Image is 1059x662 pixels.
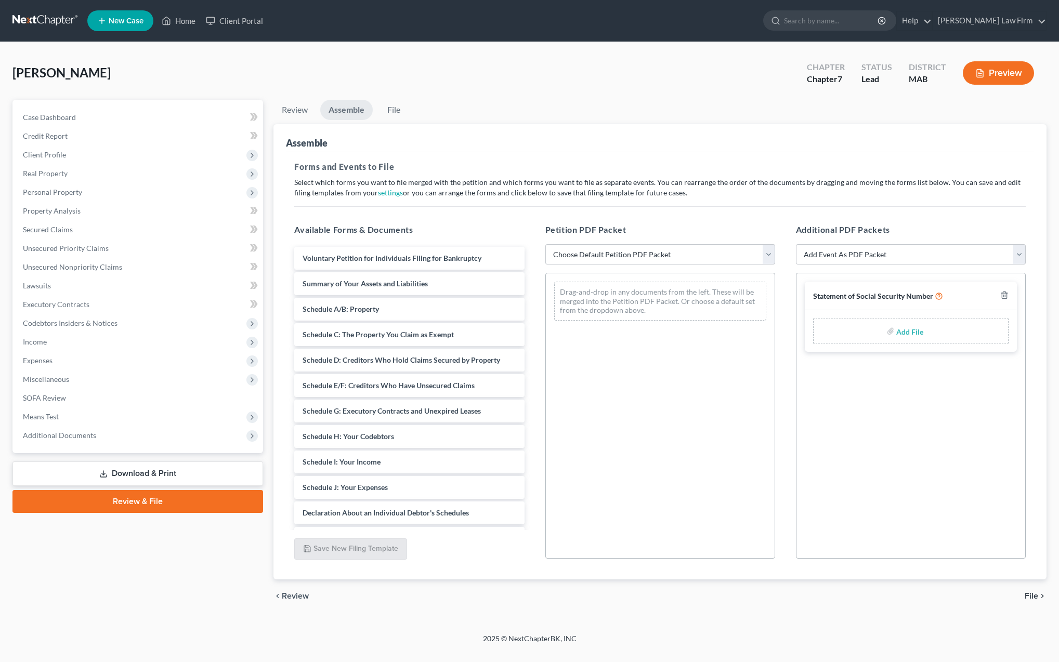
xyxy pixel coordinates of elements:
[897,11,932,30] a: Help
[23,188,82,196] span: Personal Property
[554,282,766,321] div: Drag-and-drop in any documents from the left. These will be merged into the Petition PDF Packet. ...
[23,244,109,253] span: Unsecured Priority Claims
[861,61,892,73] div: Status
[909,73,946,85] div: MAB
[1025,592,1038,600] span: File
[15,239,263,258] a: Unsecured Priority Claims
[303,355,500,364] span: Schedule D: Creditors Who Hold Claims Secured by Property
[303,381,475,390] span: Schedule E/F: Creditors Who Have Unsecured Claims
[378,188,403,197] a: settings
[861,73,892,85] div: Lead
[12,65,111,80] span: [PERSON_NAME]
[23,131,68,140] span: Credit Report
[15,389,263,407] a: SOFA Review
[23,225,73,234] span: Secured Claims
[109,17,143,25] span: New Case
[273,592,282,600] i: chevron_left
[12,461,263,486] a: Download & Print
[909,61,946,73] div: District
[23,393,66,402] span: SOFA Review
[286,137,328,149] div: Assemble
[15,220,263,239] a: Secured Claims
[23,319,117,327] span: Codebtors Insiders & Notices
[838,74,842,84] span: 7
[23,113,76,122] span: Case Dashboard
[294,223,524,236] h5: Available Forms & Documents
[12,490,263,513] a: Review & File
[15,108,263,127] a: Case Dashboard
[15,276,263,295] a: Lawsuits
[784,11,879,30] input: Search by name...
[23,356,53,365] span: Expenses
[15,258,263,276] a: Unsecured Nonpriority Claims
[303,432,394,441] span: Schedule H: Your Codebtors
[796,223,1026,236] h5: Additional PDF Packets
[303,330,454,339] span: Schedule C: The Property You Claim as Exempt
[303,508,469,517] span: Declaration About an Individual Debtor's Schedules
[813,292,933,300] span: Statement of Social Security Number
[23,431,96,440] span: Additional Documents
[963,61,1034,85] button: Preview
[282,592,309,600] span: Review
[303,254,481,262] span: Voluntary Petition for Individuals Filing for Bankruptcy
[303,457,381,466] span: Schedule I: Your Income
[15,127,263,145] a: Credit Report
[15,202,263,220] a: Property Analysis
[23,262,122,271] span: Unsecured Nonpriority Claims
[807,61,845,73] div: Chapter
[23,412,59,421] span: Means Test
[303,279,428,288] span: Summary of Your Assets and Liabilities
[23,281,51,290] span: Lawsuits
[23,169,68,178] span: Real Property
[273,100,316,120] a: Review
[303,483,388,492] span: Schedule J: Your Expenses
[1038,592,1047,600] i: chevron_right
[303,406,481,415] span: Schedule G: Executory Contracts and Unexpired Leases
[294,538,407,560] button: Save New Filing Template
[201,11,268,30] a: Client Portal
[294,161,1026,173] h5: Forms and Events to File
[15,295,263,314] a: Executory Contracts
[294,177,1026,198] p: Select which forms you want to file merged with the petition and which forms you want to file as ...
[377,100,410,120] a: File
[156,11,201,30] a: Home
[303,304,379,313] span: Schedule A/B: Property
[545,224,626,234] span: Petition PDF Packet
[273,592,319,600] button: chevron_left Review
[23,375,69,383] span: Miscellaneous
[320,100,373,120] a: Assemble
[23,206,81,215] span: Property Analysis
[933,11,1046,30] a: [PERSON_NAME] Law Firm
[23,337,47,346] span: Income
[807,73,845,85] div: Chapter
[23,300,89,309] span: Executory Contracts
[233,633,826,652] div: 2025 © NextChapterBK, INC
[23,150,66,159] span: Client Profile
